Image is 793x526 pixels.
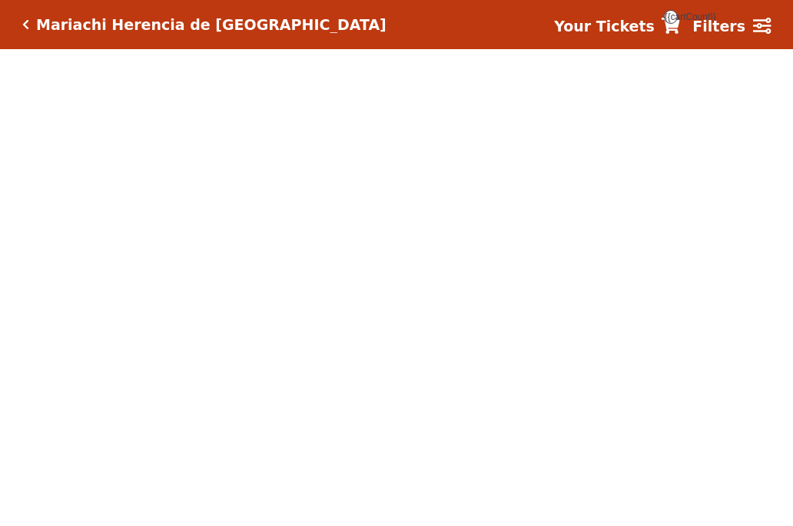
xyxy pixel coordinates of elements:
[692,15,771,38] a: Filters
[22,19,29,30] a: Click here to go back to filters
[36,16,387,34] h5: Mariachi Herencia de [GEOGRAPHIC_DATA]
[554,15,680,38] a: Your Tickets {{cartCount}}
[692,18,745,35] strong: Filters
[554,18,655,35] strong: Your Tickets
[664,10,678,24] span: {{cartCount}}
